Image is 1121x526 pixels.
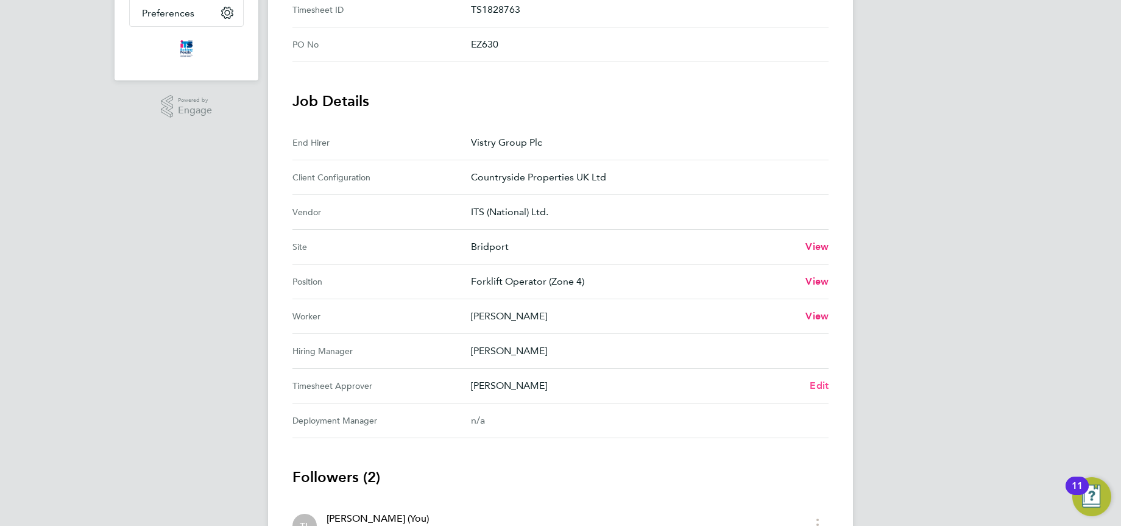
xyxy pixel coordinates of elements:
div: 11 [1072,486,1083,502]
p: [PERSON_NAME] [471,344,819,358]
span: Powered by [178,95,212,105]
div: Site [292,240,471,254]
p: [PERSON_NAME] [471,309,796,324]
p: ITS (National) Ltd. [471,205,819,219]
div: Worker [292,309,471,324]
span: Preferences [142,7,194,19]
div: Hiring Manager [292,344,471,358]
div: [PERSON_NAME] (You) [327,511,429,526]
p: Forklift Operator (Zone 4) [471,274,796,289]
div: Timesheet Approver [292,379,471,393]
h3: Followers (2) [292,467,829,487]
a: View [805,309,829,324]
span: View [805,241,829,252]
img: itsconstruction-logo-retina.png [178,39,195,59]
span: Engage [178,105,212,116]
p: Countryside Properties UK Ltd [471,170,819,185]
div: Deployment Manager [292,413,471,428]
div: End Hirer [292,135,471,150]
a: Powered byEngage [161,95,213,118]
div: PO No [292,37,471,52]
p: EZ630 [471,37,819,52]
span: Edit [810,380,829,391]
p: Bridport [471,240,796,254]
h3: Job Details [292,91,829,111]
div: Timesheet ID [292,2,471,17]
button: Open Resource Center, 11 new notifications [1072,477,1111,516]
p: TS1828763 [471,2,819,17]
div: Client Configuration [292,170,471,185]
a: Go to home page [129,39,244,59]
span: View [805,275,829,287]
p: [PERSON_NAME] [471,379,800,393]
div: n/a [471,413,809,428]
a: View [805,274,829,289]
a: View [805,240,829,254]
a: Edit [810,379,829,393]
p: Vistry Group Plc [471,135,819,150]
div: Position [292,274,471,289]
div: Vendor [292,205,471,219]
span: View [805,310,829,322]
